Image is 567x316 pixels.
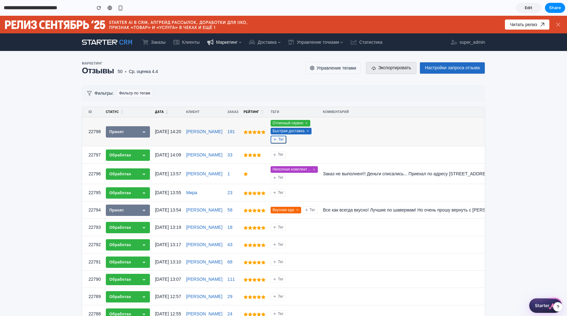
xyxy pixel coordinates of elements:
h2: Отзывы [82,50,301,59]
button: Экспортировать [366,46,416,58]
a: Маркетинг [203,21,245,32]
td: [PERSON_NAME] [184,203,225,220]
td: 43 [225,220,241,238]
span: Фильтры: [94,74,114,81]
td: [DATE] 14:09 [152,130,184,148]
td: [DATE] 13:07 [152,255,184,272]
button: Фильтр по тегам [116,73,153,82]
td: [PERSON_NAME] [184,238,225,255]
td: 111 [225,255,241,272]
img: Release banner [5,4,105,14]
a: Управление точками [284,21,346,32]
span: Клиенты [182,23,200,30]
button: Обработан [106,153,150,164]
button: Настройки запроса отзыва [420,46,485,58]
img: Release banner [109,4,248,14]
span: Статистика [359,23,383,30]
div: Рейтинг [243,94,266,99]
button: Тег [271,158,286,166]
div: Статус [106,94,150,99]
button: Тег [271,120,286,128]
td: [DATE] 13:19 [152,203,184,220]
td: [PERSON_NAME] [184,290,225,307]
td: [DATE] 13:17 [152,220,184,238]
td: [DATE] 12:55 [152,290,184,307]
td: [PERSON_NAME] [184,148,225,168]
button: Обработан [106,293,150,304]
td: 22790 [82,255,103,272]
button: Принят [106,110,150,122]
button: Тег [302,191,318,198]
span: Экспортировать [378,49,411,55]
td: 22792 [82,220,103,238]
span: Настройки запроса отзыва [425,49,480,55]
button: Share [545,3,565,13]
td: 33 [225,130,241,148]
td: Все как всегда вкусно! Лучшие по шавермам! Но очень прошу вернуть с [PERSON_NAME]! Моя любимая... [320,186,550,203]
td: [DATE] 13:10 [152,238,184,255]
td: [DATE] 13:55 [152,168,184,186]
td: [DATE] 12:57 [152,272,184,290]
span: Share [549,5,561,11]
button: Читать релиз [505,4,549,14]
td: 191 [225,101,241,130]
span: Неполная комплектация [272,151,311,156]
button: Обработан [106,275,150,287]
div: Маркетинг [82,45,301,50]
a: Читать релиз [510,6,544,12]
span: Отличный сервис [272,105,303,110]
td: Мира [184,168,225,186]
td: [PERSON_NAME] [184,186,225,203]
a: Доставка [245,21,284,32]
span: Быстрая доставка [272,113,304,118]
button: Тег [271,260,286,267]
button: Тег [271,208,286,215]
button: Тег [271,225,286,233]
td: [DATE] 13:54 [152,186,184,203]
td: 22793 [82,203,103,220]
button: Тег [271,243,286,250]
td: 22789 [82,272,103,290]
td: [PERSON_NAME] [184,255,225,272]
td: 18 [225,203,241,220]
button: Тег [271,277,286,285]
div: Дата [155,94,181,99]
td: [PERSON_NAME] [184,101,225,130]
td: [PERSON_NAME] [184,272,225,290]
td: 22796 [82,148,103,168]
td: 22797 [82,130,103,148]
button: Принят [106,189,150,200]
button: Управление тегами [306,46,360,58]
td: 23 [225,168,241,186]
button: Обработан [106,172,150,183]
td: 22794 [82,186,103,203]
span: 50 [118,53,158,58]
button: Обработан [106,223,150,235]
span: Доставка [258,23,277,30]
td: 22788 [82,290,103,307]
td: 24 [225,290,241,307]
span: Ср. оценка 4.4 [123,53,158,58]
button: Обработан [106,206,150,217]
td: Заказ не выполнен!!! Деньги списались... Приехал по адресу [STREET_ADDRESS] ....а там нИкого.... [320,148,550,168]
button: Обработан [106,134,150,145]
button: Тег [271,135,286,143]
td: 22795 [82,168,103,186]
td: 1 [225,148,241,168]
td: 22798 [82,101,103,130]
td: 68 [225,238,241,255]
a: Edit [516,3,541,13]
span: Управление точками [297,23,339,30]
button: Обработан [106,241,150,252]
td: [DATE] 14:20 [152,101,184,130]
button: Обработан [106,258,150,269]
